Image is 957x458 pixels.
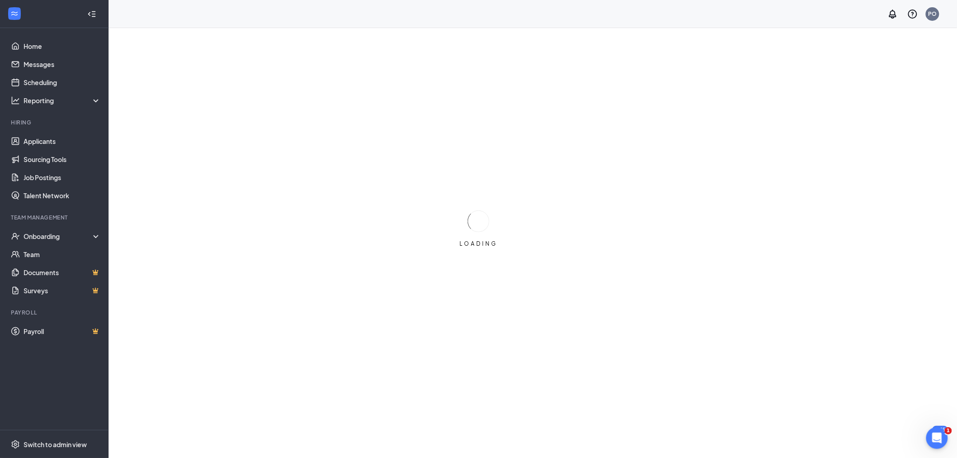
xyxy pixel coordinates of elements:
svg: Settings [11,440,20,449]
a: DocumentsCrown [24,263,101,281]
a: SurveysCrown [24,281,101,300]
div: Team Management [11,214,99,221]
div: 1455 [933,426,948,434]
a: PayrollCrown [24,322,101,340]
svg: QuestionInfo [907,9,918,19]
div: Switch to admin view [24,440,87,449]
div: Hiring [11,119,99,126]
a: Scheduling [24,73,101,91]
a: Applicants [24,132,101,150]
svg: Notifications [887,9,898,19]
div: Reporting [24,96,101,105]
a: Messages [24,55,101,73]
a: Talent Network [24,186,101,205]
svg: Analysis [11,96,20,105]
span: 1 [945,427,952,434]
a: Team [24,245,101,263]
svg: Collapse [87,10,96,19]
svg: UserCheck [11,232,20,241]
div: PO [929,10,937,18]
iframe: Intercom live chat [926,427,948,449]
a: Home [24,37,101,55]
div: Payroll [11,309,99,316]
a: Job Postings [24,168,101,186]
svg: WorkstreamLogo [10,9,19,18]
a: Sourcing Tools [24,150,101,168]
div: LOADING [456,240,501,248]
div: Onboarding [24,232,93,241]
